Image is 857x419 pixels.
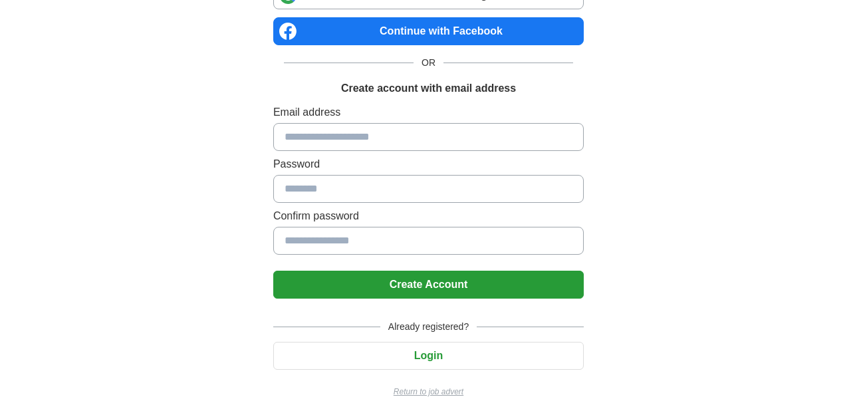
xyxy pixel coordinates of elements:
[273,156,584,172] label: Password
[273,342,584,370] button: Login
[380,320,477,334] span: Already registered?
[273,104,584,120] label: Email address
[273,208,584,224] label: Confirm password
[414,56,443,70] span: OR
[341,80,516,96] h1: Create account with email address
[273,350,584,361] a: Login
[273,17,584,45] a: Continue with Facebook
[273,271,584,299] button: Create Account
[273,386,584,398] a: Return to job advert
